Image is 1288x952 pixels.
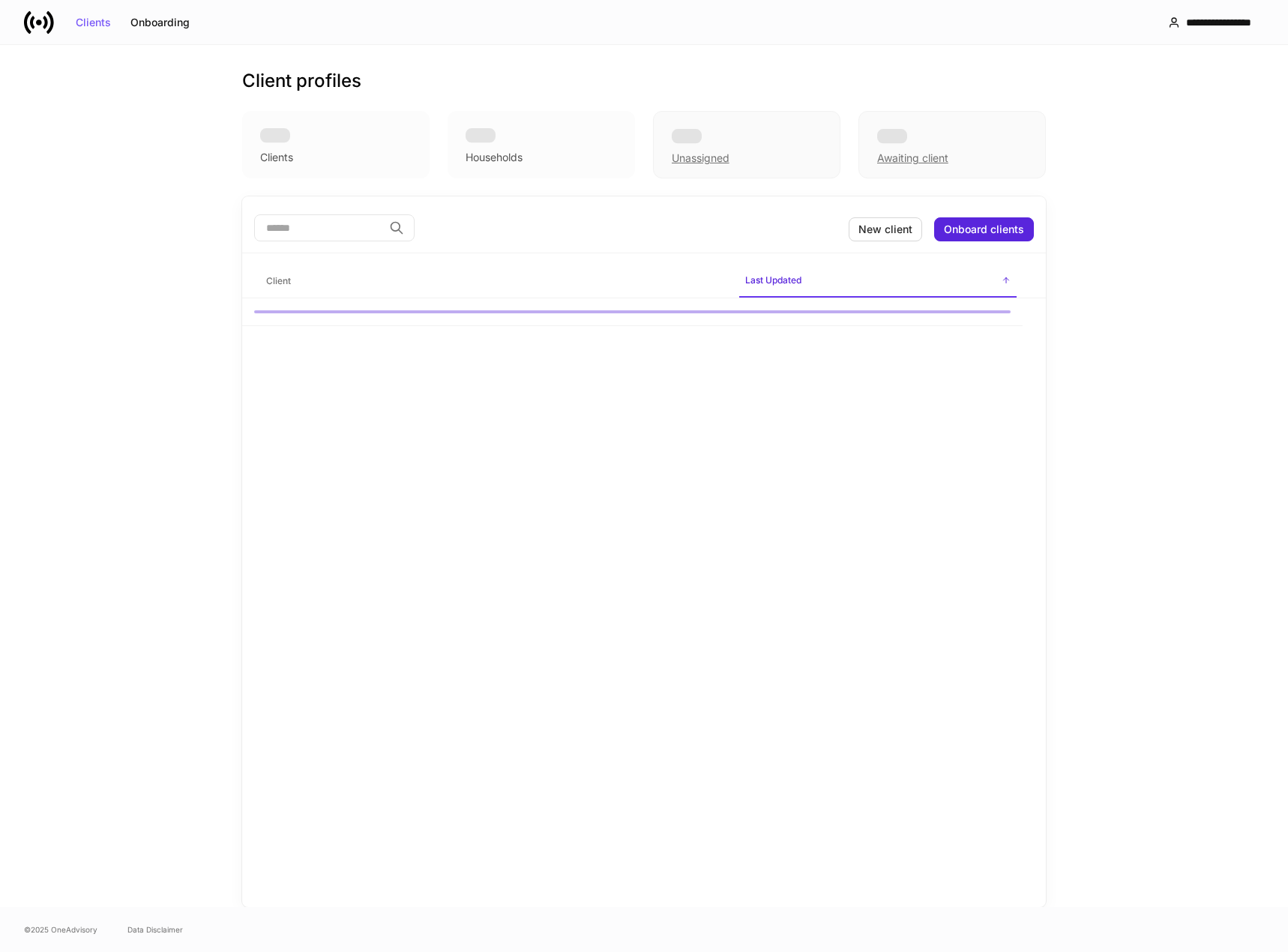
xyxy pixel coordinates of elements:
[260,266,727,297] span: Client
[121,10,199,34] button: Onboarding
[130,17,190,28] div: Onboarding
[24,924,97,936] span: © 2025 OneAdvisory
[944,224,1024,235] div: Onboard clients
[653,111,840,178] div: Unassigned
[76,17,111,28] div: Clients
[934,217,1034,241] button: Onboard clients
[877,151,948,166] div: Awaiting client
[66,10,121,34] button: Clients
[672,151,729,166] div: Unassigned
[466,150,523,165] div: Households
[849,217,922,241] button: New client
[127,924,183,936] a: Data Disclaimer
[739,265,1017,298] span: Last Updated
[242,69,361,93] h3: Client profiles
[266,274,291,288] h6: Client
[858,111,1046,178] div: Awaiting client
[260,150,293,165] div: Clients
[858,224,912,235] div: New client
[745,273,801,287] h6: Last Updated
